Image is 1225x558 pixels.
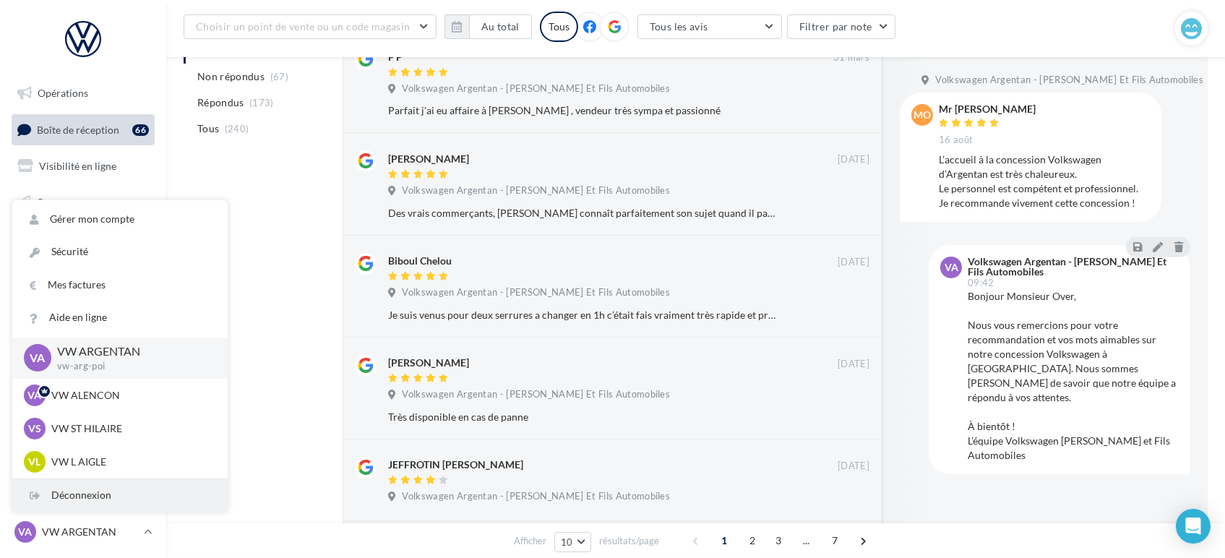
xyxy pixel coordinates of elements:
[37,123,119,135] span: Boîte de réception
[637,14,782,39] button: Tous les avis
[197,69,265,84] span: Non répondus
[388,356,469,370] div: [PERSON_NAME]
[51,421,210,436] p: VW ST HILAIRE
[823,529,846,552] span: 7
[9,151,158,181] a: Visibilité en ligne
[9,295,158,325] a: Calendrier
[28,421,41,436] span: VS
[388,152,469,166] div: [PERSON_NAME]
[184,14,437,39] button: Choisir un point de vente ou un code magasin
[1176,509,1211,544] div: Open Intercom Messenger
[225,123,249,134] span: (240)
[469,14,532,39] button: Au total
[402,286,670,299] span: Volkswagen Argentan - [PERSON_NAME] Et Fils Automobiles
[388,254,452,268] div: Biboul Chelou
[57,360,205,373] p: vw-arg-poi
[402,490,670,503] span: Volkswagen Argentan - [PERSON_NAME] Et Fils Automobiles
[132,124,149,136] div: 66
[9,114,158,145] a: Boîte de réception66
[833,51,869,64] span: 31 mars
[388,308,775,322] div: Je suis venus pour deux serrures a changer en 1h c’était fais vraiment très rapide et professionn...
[939,104,1036,114] div: Mr [PERSON_NAME]
[36,196,88,208] span: Campagnes
[197,95,244,110] span: Répondus
[838,256,869,269] span: [DATE]
[388,206,775,220] div: Des vrais commerçants, [PERSON_NAME] connaît parfaitement son sujet quand il parle de voiture éle...
[19,525,33,539] span: VA
[12,479,228,512] div: Déconnexion
[388,410,775,424] div: Très disponible en cas de panne
[42,525,138,539] p: VW ARGENTAN
[914,108,931,122] span: MO
[12,518,155,546] a: VA VW ARGENTAN
[196,20,410,33] span: Choisir un point de vente ou un code magasin
[540,12,578,42] div: Tous
[939,153,1150,210] div: L’accueil à la concession Volkswagen d’Argentan est très chaleureux. Le personnel est compétent e...
[838,358,869,371] span: [DATE]
[650,20,708,33] span: Tous les avis
[197,121,219,136] span: Tous
[28,388,42,403] span: VA
[787,14,896,39] button: Filtrer par note
[935,74,1203,87] span: Volkswagen Argentan - [PERSON_NAME] Et Fils Automobiles
[561,536,573,548] span: 10
[12,269,228,301] a: Mes factures
[945,260,958,275] span: VA
[402,82,670,95] span: Volkswagen Argentan - [PERSON_NAME] Et Fils Automobiles
[30,350,46,366] span: VA
[38,87,88,99] span: Opérations
[388,103,775,118] div: Parfait j'ai eu affaire à [PERSON_NAME] , vendeur très sympa et passionné
[51,388,210,403] p: VW ALENCON
[12,301,228,334] a: Aide en ligne
[968,257,1176,277] div: Volkswagen Argentan - [PERSON_NAME] Et Fils Automobiles
[249,97,274,108] span: (173)
[9,331,158,374] a: PLV et print personnalisable
[514,534,546,548] span: Afficher
[968,289,1179,463] div: Bonjour Monsieur Over, Nous vous remercions pour votre recommandation et vos mots aimables sur no...
[838,153,869,166] span: [DATE]
[9,223,158,254] a: Contacts
[12,203,228,236] a: Gérer mon compte
[767,529,790,552] span: 3
[29,455,41,469] span: VL
[713,529,736,552] span: 1
[9,259,158,289] a: Médiathèque
[9,379,158,421] a: Campagnes DataOnDemand
[39,160,116,172] span: Visibilité en ligne
[270,71,288,82] span: (67)
[444,14,532,39] button: Au total
[795,529,818,552] span: ...
[51,455,210,469] p: VW L AIGLE
[388,458,523,472] div: JEFFROTIN [PERSON_NAME]
[599,534,659,548] span: résultats/page
[12,236,228,268] a: Sécurité
[939,134,973,147] span: 16 août
[554,532,591,552] button: 10
[838,460,869,473] span: [DATE]
[9,187,158,218] a: Campagnes
[968,278,994,288] span: 09:42
[402,184,670,197] span: Volkswagen Argentan - [PERSON_NAME] Et Fils Automobiles
[402,388,670,401] span: Volkswagen Argentan - [PERSON_NAME] Et Fils Automobiles
[741,529,764,552] span: 2
[57,343,205,360] p: VW ARGENTAN
[9,78,158,108] a: Opérations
